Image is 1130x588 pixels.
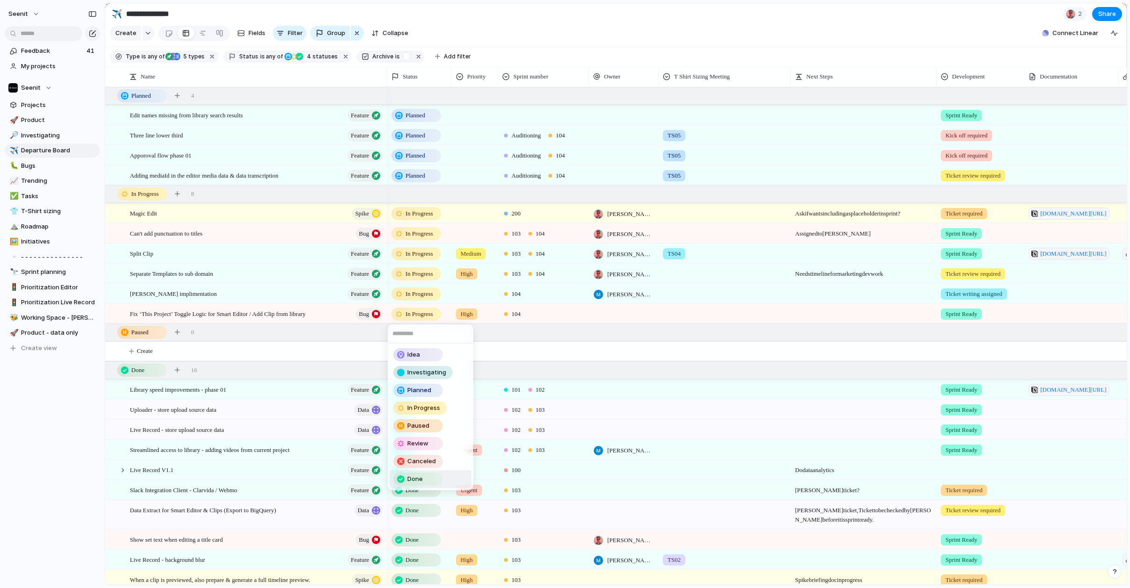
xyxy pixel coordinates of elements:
span: Idea [407,350,420,359]
span: Done [407,474,423,484]
span: Review [407,439,428,448]
span: Canceled [407,457,436,466]
span: Planned [407,386,431,395]
span: Paused [407,421,429,430]
span: In Progress [407,403,440,413]
span: Investigating [407,368,446,377]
